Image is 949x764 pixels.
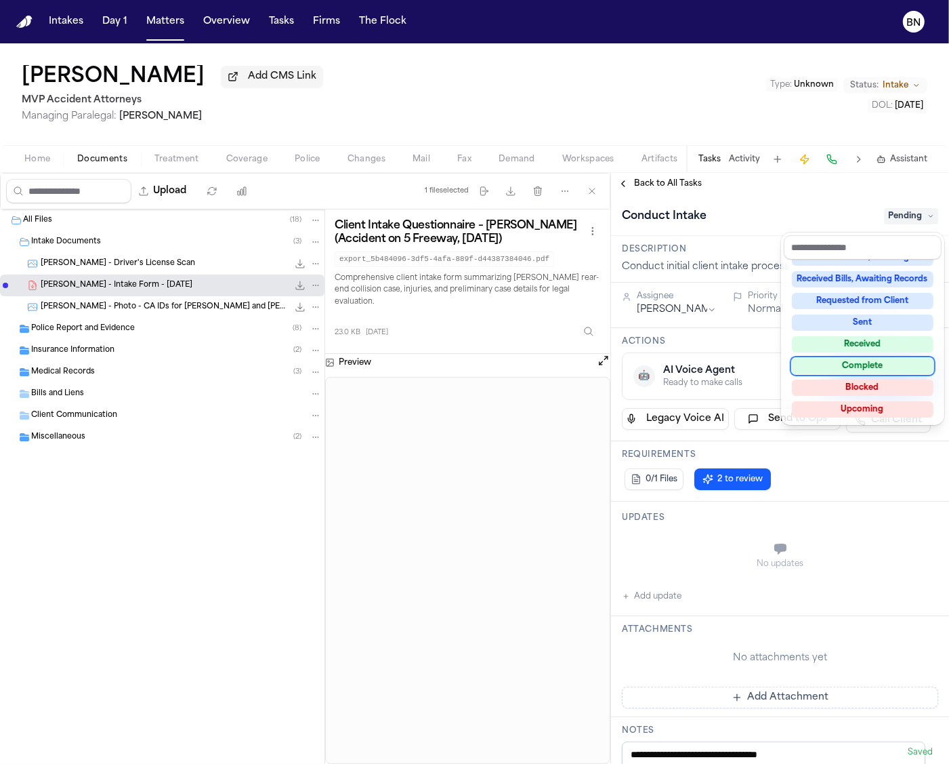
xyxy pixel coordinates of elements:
span: Pending [884,208,938,224]
div: Blocked [792,380,933,396]
div: Requested from Client [792,293,933,309]
div: Upcoming [792,401,933,418]
div: Complete [792,358,933,374]
div: Received [792,336,933,353]
div: Sent [792,315,933,331]
div: Received Bills, Awaiting Records [792,271,933,287]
